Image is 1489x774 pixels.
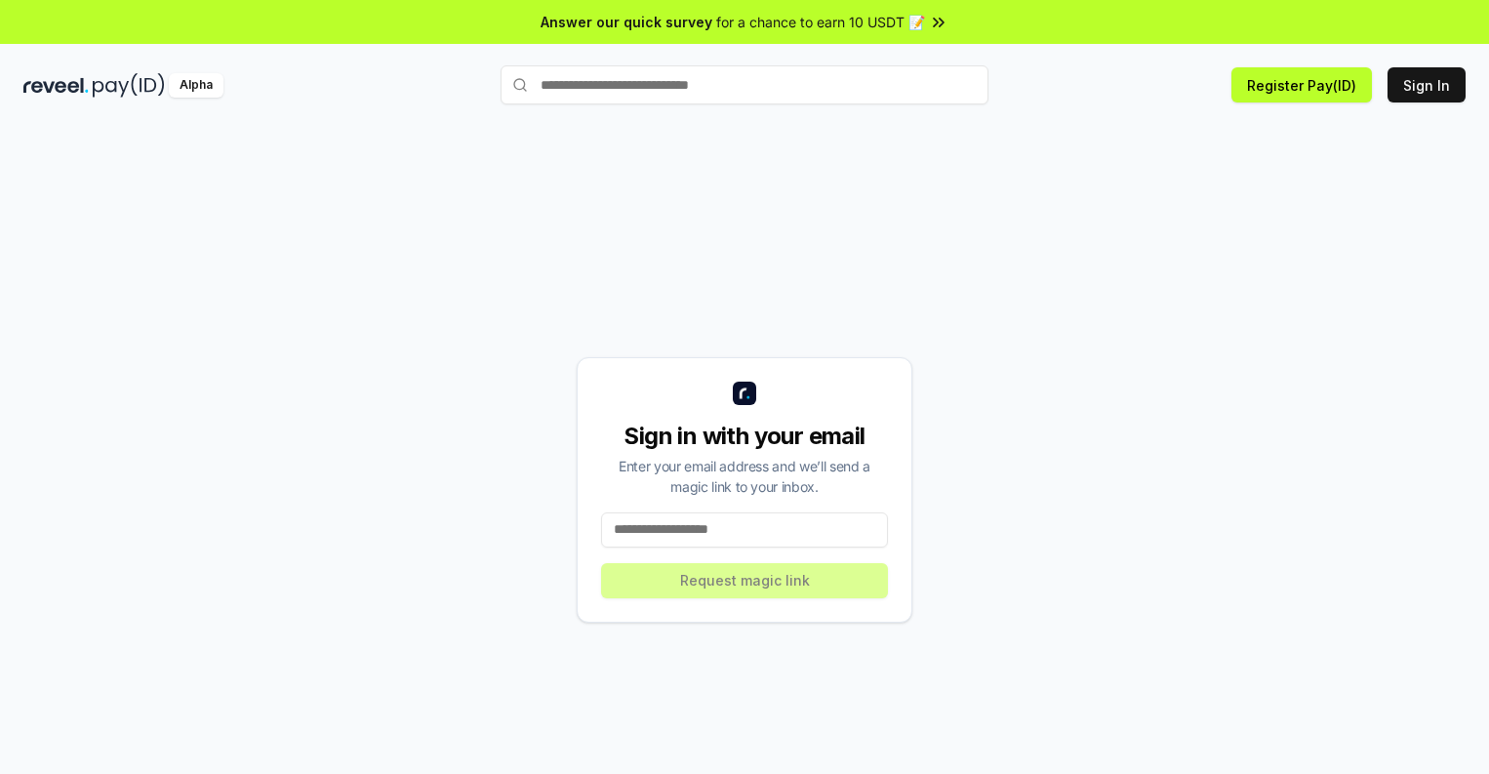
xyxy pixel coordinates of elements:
div: Alpha [169,73,223,98]
button: Sign In [1388,67,1466,102]
img: reveel_dark [23,73,89,98]
span: Answer our quick survey [541,12,712,32]
img: logo_small [733,382,756,405]
button: Register Pay(ID) [1231,67,1372,102]
span: for a chance to earn 10 USDT 📝 [716,12,925,32]
img: pay_id [93,73,165,98]
div: Enter your email address and we’ll send a magic link to your inbox. [601,456,888,497]
div: Sign in with your email [601,421,888,452]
